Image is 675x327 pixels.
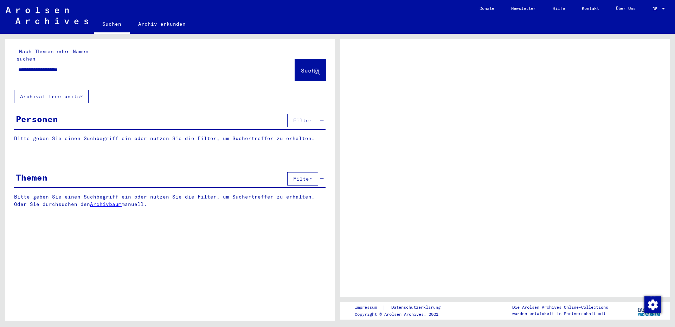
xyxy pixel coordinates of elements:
[512,304,608,310] p: Die Arolsen Archives Online-Collections
[14,193,326,208] p: Bitte geben Sie einen Suchbegriff ein oder nutzen Sie die Filter, um Suchertreffer zu erhalten. O...
[644,296,661,313] img: Zustimmung ändern
[355,304,382,311] a: Impressum
[6,7,88,24] img: Arolsen_neg.svg
[287,114,318,127] button: Filter
[14,90,89,103] button: Archival tree units
[295,59,326,81] button: Suche
[90,201,122,207] a: Archivbaum
[14,135,326,142] p: Bitte geben Sie einen Suchbegriff ein oder nutzen Sie die Filter, um Suchertreffer zu erhalten.
[16,171,47,184] div: Themen
[386,304,449,311] a: Datenschutzerklärung
[355,304,449,311] div: |
[301,67,319,74] span: Suche
[293,176,312,182] span: Filter
[652,6,660,11] span: DE
[94,15,130,34] a: Suchen
[17,48,89,62] mat-label: Nach Themen oder Namen suchen
[130,15,194,32] a: Archiv erkunden
[355,311,449,317] p: Copyright © Arolsen Archives, 2021
[16,113,58,125] div: Personen
[293,117,312,124] span: Filter
[512,310,608,317] p: wurden entwickelt in Partnerschaft mit
[287,172,318,185] button: Filter
[636,302,662,319] img: yv_logo.png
